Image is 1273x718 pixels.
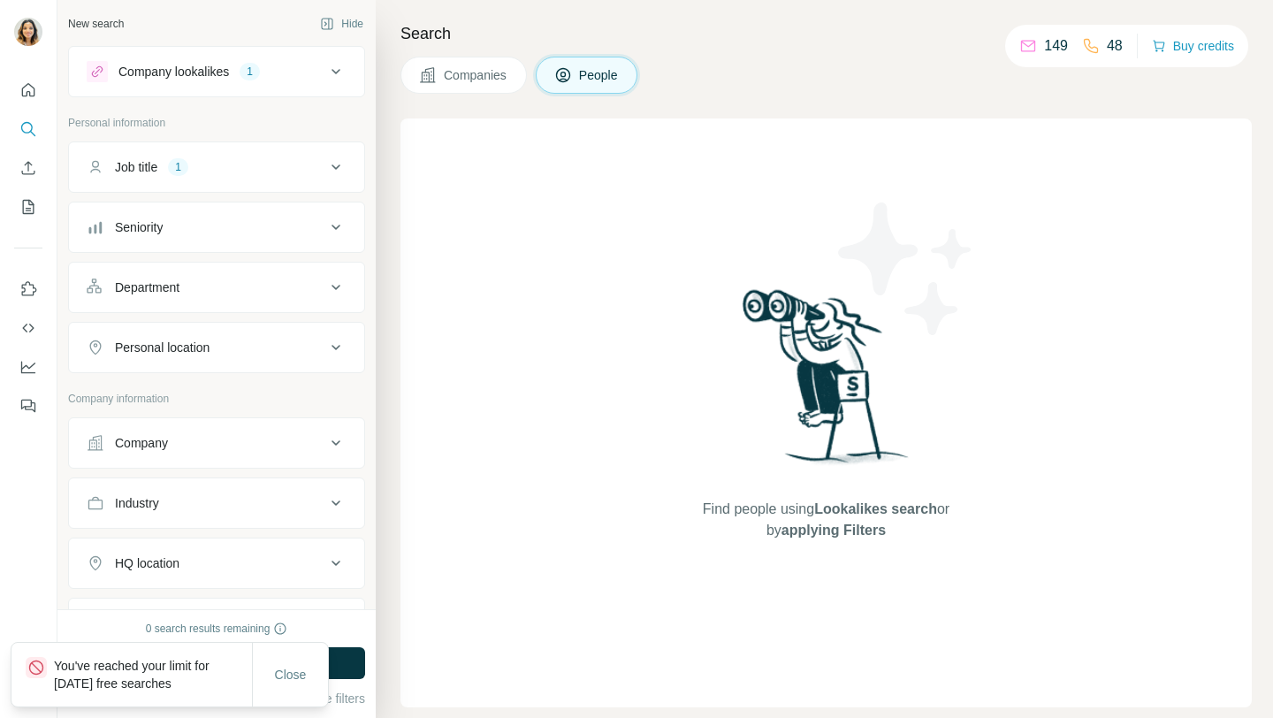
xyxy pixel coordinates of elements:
span: Find people using or by [684,499,967,541]
img: Surfe Illustration - Stars [827,189,986,348]
button: HQ location [69,542,364,584]
button: Company [69,422,364,464]
img: Avatar [14,18,42,46]
span: Lookalikes search [814,501,937,516]
button: Hide [308,11,376,37]
div: 1 [168,159,188,175]
div: Seniority [115,218,163,236]
button: Buy credits [1152,34,1234,58]
button: Enrich CSV [14,152,42,184]
div: Job title [115,158,157,176]
span: People [579,66,620,84]
div: Company [115,434,168,452]
p: Personal information [68,115,365,131]
div: 1 [240,64,260,80]
button: Annual revenue ($) [69,602,364,645]
button: Seniority [69,206,364,248]
button: Job title1 [69,146,364,188]
button: Dashboard [14,351,42,383]
p: 149 [1044,35,1068,57]
button: Company lookalikes1 [69,50,364,93]
img: Surfe Illustration - Woman searching with binoculars [735,285,919,482]
button: Use Surfe on LinkedIn [14,273,42,305]
button: Feedback [14,390,42,422]
div: Company lookalikes [118,63,229,80]
button: Personal location [69,326,364,369]
div: New search [68,16,124,32]
div: Department [115,279,179,296]
button: Quick start [14,74,42,106]
button: Search [14,113,42,145]
span: applying Filters [781,523,886,538]
div: Personal location [115,339,210,356]
div: 0 search results remaining [146,621,288,637]
button: Department [69,266,364,309]
span: Close [275,666,307,684]
button: Use Surfe API [14,312,42,344]
button: Close [263,659,319,691]
button: My lists [14,191,42,223]
div: Industry [115,494,159,512]
p: You've reached your limit for [DATE] free searches [54,657,252,692]
span: Companies [444,66,508,84]
p: Company information [68,391,365,407]
button: Industry [69,482,364,524]
h4: Search [400,21,1252,46]
div: HQ location [115,554,179,572]
p: 48 [1107,35,1123,57]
